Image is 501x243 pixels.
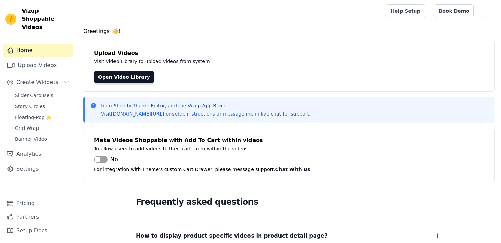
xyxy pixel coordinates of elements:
[136,231,328,241] span: How to display product specific videos in product detail page?
[11,112,73,122] a: Floating-Pop ⭐
[3,224,73,238] a: Setup Docs
[11,102,73,111] a: Story Circles
[94,57,399,65] p: Visit Video Library to upload videos from system
[94,155,118,164] button: No
[136,195,441,209] h2: Frequently asked questions
[136,231,441,241] button: How to display product specific videos in product detail page?
[3,162,73,176] a: Settings
[94,71,154,83] a: Open Video Library
[275,165,310,173] button: Chat With Us
[22,7,71,31] span: Vizup Shoppable Videos
[15,125,39,132] span: Grid Wrap
[15,103,45,110] span: Story Circles
[11,123,73,133] a: Grid Wrap
[94,165,483,173] p: For integration with Theme's custom Cart Drawer, please message support.
[386,4,425,17] a: Help Setup
[101,102,310,109] p: from Shopify Theme Editor, add the Vizup App Block
[5,14,16,25] img: Vizup
[94,49,483,57] h4: Upload Videos
[3,147,73,161] a: Analytics
[83,27,494,35] h4: Greetings 👋!
[3,59,73,72] a: Upload Videos
[11,134,73,144] a: Banner Video
[94,136,483,145] h4: Make Videos Shoppable with Add To Cart within videos
[15,114,52,121] span: Floating-Pop ⭐
[3,210,73,224] a: Partners
[15,92,54,99] span: Slider Carousels
[111,111,164,117] a: [DOMAIN_NAME][URL]
[16,78,58,87] span: Create Widgets
[94,145,399,153] p: To allow users to add videos to their cart, from within the videos.
[3,44,73,57] a: Home
[110,155,118,164] span: No
[15,136,47,142] span: Banner Video
[3,76,73,89] button: Create Widgets
[3,197,73,210] a: Pricing
[11,91,73,100] a: Slider Carousels
[435,4,474,17] a: Book Demo
[101,110,310,117] p: Visit for setup instructions or message me in live chat for support.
